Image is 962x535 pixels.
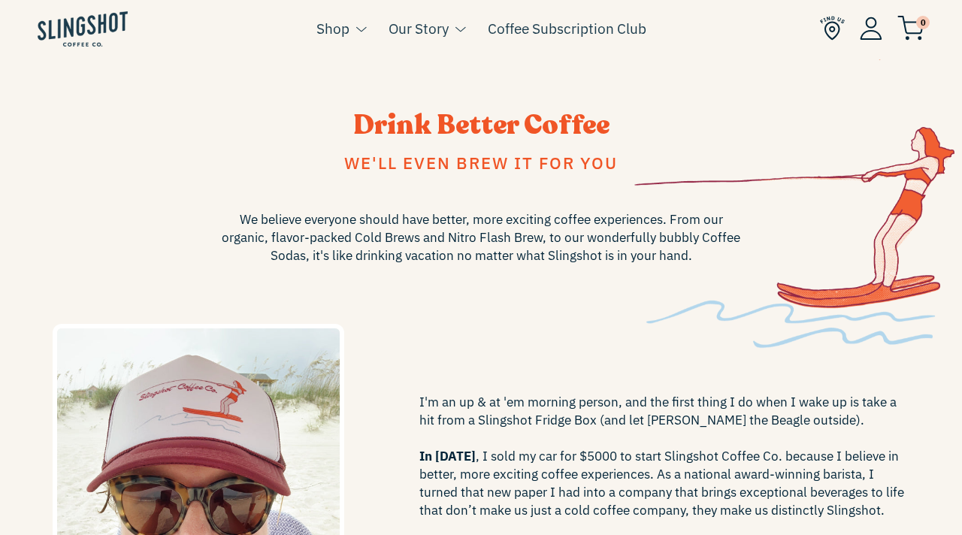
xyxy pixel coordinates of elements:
[916,16,930,29] span: 0
[634,59,954,348] img: skiabout-1636558702133_426x.png
[389,17,449,40] a: Our Story
[218,210,744,264] span: We believe everyone should have better, more exciting coffee experiences. From our organic, flavo...
[353,107,610,144] span: Drink Better Coffee
[419,448,476,464] span: In [DATE]
[419,393,910,519] span: I'm an up & at 'em morning person, and the first thing I do when I wake up is take a hit from a S...
[897,16,924,41] img: cart
[488,17,646,40] a: Coffee Subscription Club
[820,16,845,41] img: Find Us
[897,20,924,38] a: 0
[860,17,882,40] img: Account
[344,152,618,174] span: We'll even brew it for you
[316,17,349,40] a: Shop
